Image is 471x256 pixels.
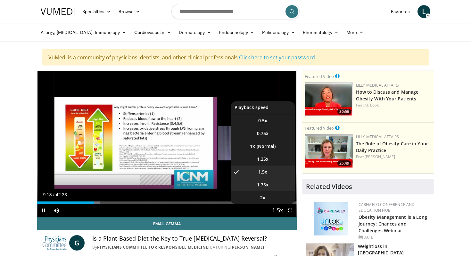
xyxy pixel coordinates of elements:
[337,160,351,166] span: 25:49
[250,143,255,149] span: 1x
[42,235,67,251] img: Physicians Committee for Responsible Medicine
[258,169,267,175] span: 1.5x
[284,204,297,217] button: Fullscreen
[356,134,399,140] a: Lilly Medical Affairs
[257,130,269,137] span: 0.75x
[356,89,419,102] a: How to Discuss and Manage Obesity With Your Patients
[215,26,258,39] a: Endocrinology
[130,26,175,39] a: Cardiovascular
[305,134,353,168] img: e1208b6b-349f-4914-9dd7-f97803bdbf1d.png.150x105_q85_crop-smart_upscale.png
[358,243,430,256] h3: Weightloss in [GEOGRAPHIC_DATA]
[115,5,144,18] a: Browse
[343,26,367,39] a: More
[359,235,429,240] div: [DATE]
[69,235,85,251] a: G
[365,102,379,108] a: M. Look
[92,235,291,242] h4: Is a Plant-Based Diet the Key to True [MEDICAL_DATA] Reversal?
[78,5,115,18] a: Specialties
[305,125,334,131] small: Featured Video
[271,204,284,217] button: Playback Rate
[299,26,343,39] a: Rheumatology
[97,244,208,250] a: Physicians Committee for Responsible Medicine
[41,8,75,15] img: VuMedi Logo
[50,204,63,217] button: Mute
[37,217,297,230] a: Email Gemma
[387,5,414,18] a: Favorites
[257,182,269,188] span: 1.75x
[314,202,348,235] img: 45df64a9-a6de-482c-8a90-ada250f7980c.png.150x105_q85_autocrop_double_scale_upscale_version-0.2.jpg
[42,49,429,65] div: VuMedi is a community of physicians, dentists, and other clinical professionals.
[305,82,353,116] img: c98a6a29-1ea0-4bd5-8cf5-4d1e188984a7.png.150x105_q85_crop-smart_upscale.png
[359,214,427,234] a: Obesity Management is a Long Journey: Chances and Challenges Webinar
[305,82,353,116] a: 30:56
[356,82,399,88] a: Lilly Medical Affairs
[37,26,130,39] a: Allergy, [MEDICAL_DATA], Immunology
[230,244,264,250] a: [PERSON_NAME]
[239,54,315,61] a: Click here to set your password
[356,141,428,153] a: The Role of Obesity Care in Your Daily Practice
[56,192,67,197] span: 42:33
[260,194,265,201] span: 2x
[337,109,351,115] span: 30:56
[305,134,353,168] a: 25:49
[257,156,269,162] span: 1.25x
[37,204,50,217] button: Pause
[43,192,52,197] span: 9:18
[175,26,215,39] a: Dermatology
[359,202,415,213] a: CaReMeLO Conference and Education Hub
[37,71,297,217] video-js: Video Player
[258,117,267,124] span: 0.5x
[417,5,430,18] a: L
[305,73,334,79] small: Featured Video
[92,244,291,250] div: By FEATURING
[53,192,54,197] span: /
[365,154,395,159] a: [PERSON_NAME]
[258,26,299,39] a: Pulmonology
[37,201,297,204] div: Progress Bar
[306,183,352,191] h4: Related Videos
[356,102,431,108] div: Feat.
[356,154,431,160] div: Feat.
[171,4,300,19] input: Search topics, interventions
